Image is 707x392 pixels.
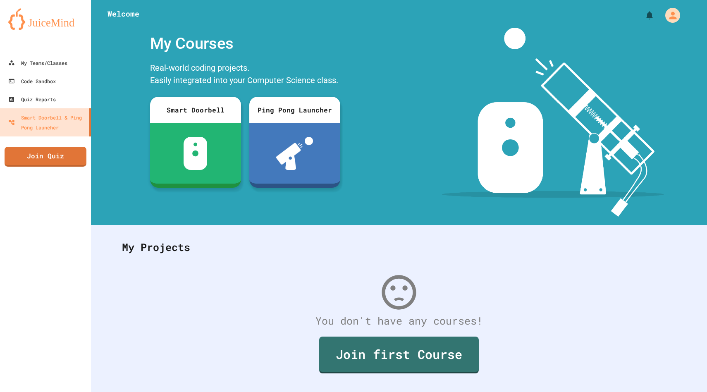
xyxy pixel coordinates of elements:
[146,60,344,91] div: Real-world coding projects. Easily integrated into your Computer Science class.
[5,147,86,167] a: Join Quiz
[150,97,241,123] div: Smart Doorbell
[146,28,344,60] div: My Courses
[249,97,340,123] div: Ping Pong Launcher
[8,112,86,132] div: Smart Doorbell & Ping Pong Launcher
[276,137,313,170] img: ppl-with-ball.png
[657,6,682,25] div: My Account
[8,94,56,104] div: Quiz Reports
[319,337,479,373] a: Join first Course
[8,8,83,30] img: logo-orange.svg
[114,313,684,329] div: You don't have any courses!
[114,231,684,263] div: My Projects
[8,76,56,86] div: Code Sandbox
[184,137,207,170] img: sdb-white.svg
[8,58,67,68] div: My Teams/Classes
[629,8,657,22] div: My Notifications
[442,28,664,217] img: banner-image-my-projects.png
